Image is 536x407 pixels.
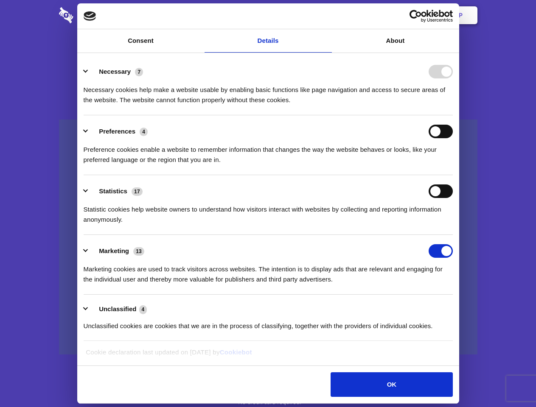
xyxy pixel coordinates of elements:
label: Marketing [99,247,129,254]
button: Unclassified (4) [84,304,152,315]
label: Preferences [99,128,135,135]
button: Marketing (13) [84,244,150,258]
a: About [332,29,459,53]
button: Necessary (7) [84,65,149,78]
div: Marketing cookies are used to track visitors across websites. The intention is to display ads tha... [84,258,453,284]
h1: Eliminate Slack Data Loss. [59,38,477,69]
a: Cookiebot [220,348,252,356]
div: Cookie declaration last updated on [DATE] by [79,347,457,364]
a: Details [205,29,332,53]
label: Necessary [99,68,131,75]
a: Usercentrics Cookiebot - opens in a new window [379,10,453,22]
img: logo-wordmark-white-trans-d4663122ce5f474addd5e946df7df03e33cb6a1c49d2221995e7729f52c070b2.svg [59,7,132,23]
div: Preference cookies enable a website to remember information that changes the way the website beha... [84,138,453,165]
div: Statistic cookies help website owners to understand how visitors interact with websites by collec... [84,198,453,225]
label: Statistics [99,187,127,195]
a: Pricing [249,2,286,28]
span: 7 [135,68,143,76]
span: 4 [140,128,148,136]
div: Unclassified cookies are cookies that we are in the process of classifying, together with the pro... [84,315,453,331]
div: Necessary cookies help make a website usable by enabling basic functions like page navigation and... [84,78,453,105]
h4: Auto-redaction of sensitive data, encrypted data sharing and self-destructing private chats. Shar... [59,77,477,105]
span: 4 [139,305,147,314]
a: Contact [344,2,383,28]
img: logo [84,11,96,21]
span: 13 [133,247,144,256]
button: Preferences (4) [84,125,153,138]
button: Statistics (17) [84,184,148,198]
a: Wistia video thumbnail [59,120,477,355]
button: OK [331,372,452,397]
a: Login [385,2,422,28]
span: 17 [132,187,143,196]
a: Consent [77,29,205,53]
